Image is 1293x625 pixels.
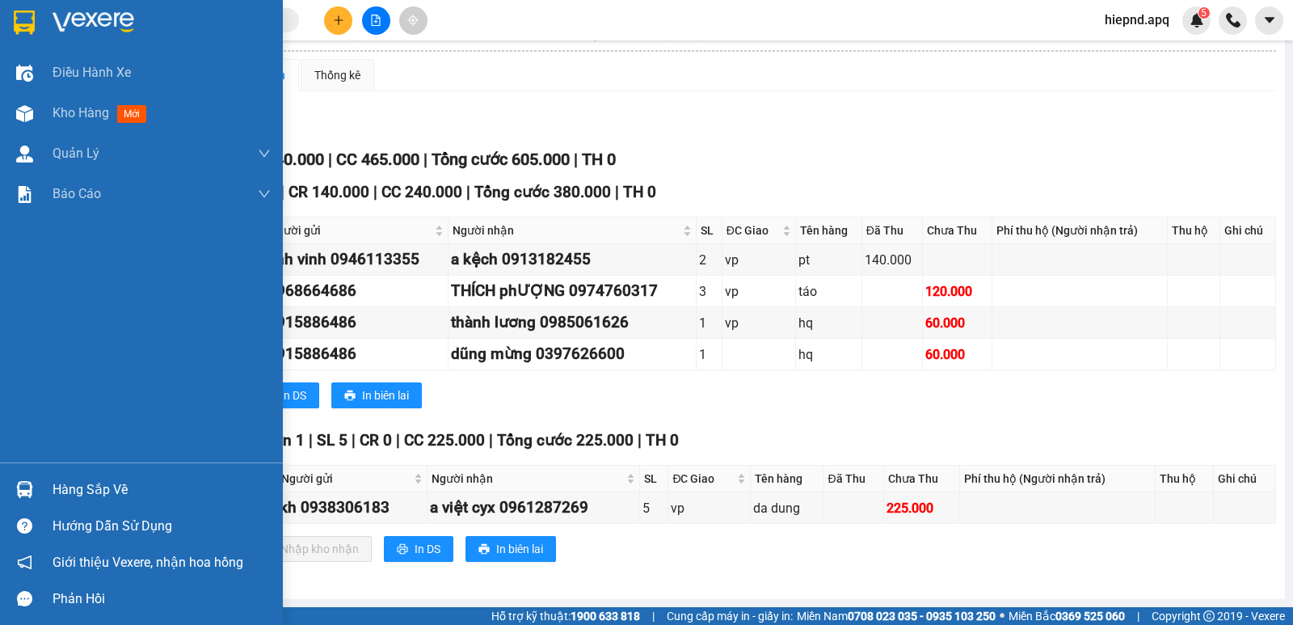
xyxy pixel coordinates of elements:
div: 5 [642,498,665,518]
div: THÍCH phƯỢNG 0974760317 [451,279,693,303]
div: táo [798,281,859,302]
th: Thu hộ [1156,466,1215,492]
img: logo-vxr [14,11,35,35]
th: Phí thu hộ (Người nhận trả) [992,217,1168,244]
div: 1 [699,344,719,365]
th: Ghi chú [1214,466,1276,492]
span: Kho hàng [53,105,109,120]
div: kh 0938306183 [280,496,424,520]
div: 140.000 [865,250,920,270]
img: icon-new-feature [1190,13,1204,27]
th: Tên hàng [796,217,862,244]
div: hq [798,313,859,333]
span: Điều hành xe [53,62,131,82]
span: 5 [1201,7,1207,19]
span: Tổng cước 605.000 [432,150,570,169]
div: 0915886486 [267,310,446,335]
span: Quản Lý [53,143,99,163]
span: TH 0 [582,150,616,169]
div: Thống kê [314,66,360,84]
span: Người gửi [281,470,411,488]
div: 0968664686 [267,279,446,303]
th: SL [697,217,722,244]
span: | [280,183,284,201]
img: warehouse-icon [16,481,33,498]
span: message [17,591,32,606]
th: Đã Thu [862,217,924,244]
th: Ghi chú [1220,217,1276,244]
button: downloadNhập kho nhận [250,536,372,562]
strong: PHIẾU GỬI HÀNG [66,115,197,132]
span: | [328,150,332,169]
span: CR 0 [360,431,392,450]
strong: 0369 525 060 [1055,610,1125,623]
th: Chưa Thu [884,466,961,492]
span: In DS [415,540,440,558]
span: Đơn 1 [262,431,305,450]
span: Giới thiệu Vexere, nhận hoa hồng [53,552,243,572]
div: Hàng sắp về [53,478,271,502]
div: 1 [699,313,719,333]
img: warehouse-icon [16,146,33,163]
div: thành lương 0985061626 [451,310,693,335]
span: CC 465.000 [336,150,419,169]
img: solution-icon [16,186,33,203]
div: da dung [753,498,821,518]
span: | [489,431,493,450]
span: printer [344,390,356,403]
button: file-add [362,6,390,35]
div: vp [725,250,793,270]
span: mới [117,105,146,123]
span: TH 0 [646,431,679,450]
div: 120.000 [925,281,988,302]
div: 225.000 [887,498,958,518]
span: [GEOGRAPHIC_DATA], [GEOGRAPHIC_DATA] ↔ [GEOGRAPHIC_DATA] [64,69,196,111]
th: Tên hàng [751,466,824,492]
span: CR 140.000 [289,183,369,201]
span: Miền Bắc [1009,607,1125,625]
span: TH 0 [623,183,656,201]
div: hq [798,344,859,365]
span: | [423,150,427,169]
div: anh vinh 0946113355 [267,247,446,272]
span: Người gửi [269,222,432,239]
span: | [1137,607,1139,625]
th: SL [640,466,668,492]
span: printer [478,543,490,556]
button: printerIn DS [250,382,319,408]
div: pt [798,250,859,270]
span: In biên lai [496,540,543,558]
span: | [638,431,642,450]
span: | [652,607,655,625]
span: SL 5 [317,431,347,450]
span: hiepnd.apq [1092,10,1182,30]
div: Hướng dẫn sử dụng [53,514,271,538]
span: | [396,431,400,450]
span: CC 240.000 [381,183,462,201]
div: 60.000 [925,344,988,365]
span: notification [17,555,32,570]
div: dũng mừng 0397626600 [451,342,693,366]
span: | [574,150,578,169]
span: ĐC Giao [672,470,733,488]
button: plus [324,6,352,35]
strong: 0708 023 035 - 0935 103 250 [848,610,996,623]
span: Tổng cước 380.000 [474,183,611,201]
span: down [258,188,271,201]
span: In DS [280,386,306,404]
img: phone-icon [1226,13,1240,27]
img: logo [9,49,57,129]
img: warehouse-icon [16,105,33,122]
img: warehouse-icon [16,65,33,82]
div: a kệch 0913182455 [451,247,693,272]
span: YX1310250665 [206,88,303,105]
span: Miền Nam [797,607,996,625]
th: Đã Thu [824,466,884,492]
th: Phí thu hộ (Người nhận trả) [960,466,1155,492]
div: vp [725,313,793,333]
button: printerIn DS [384,536,453,562]
div: Phản hồi [53,587,271,611]
span: Cung cấp máy in - giấy in: [667,607,793,625]
span: | [466,183,470,201]
div: 60.000 [925,313,988,333]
